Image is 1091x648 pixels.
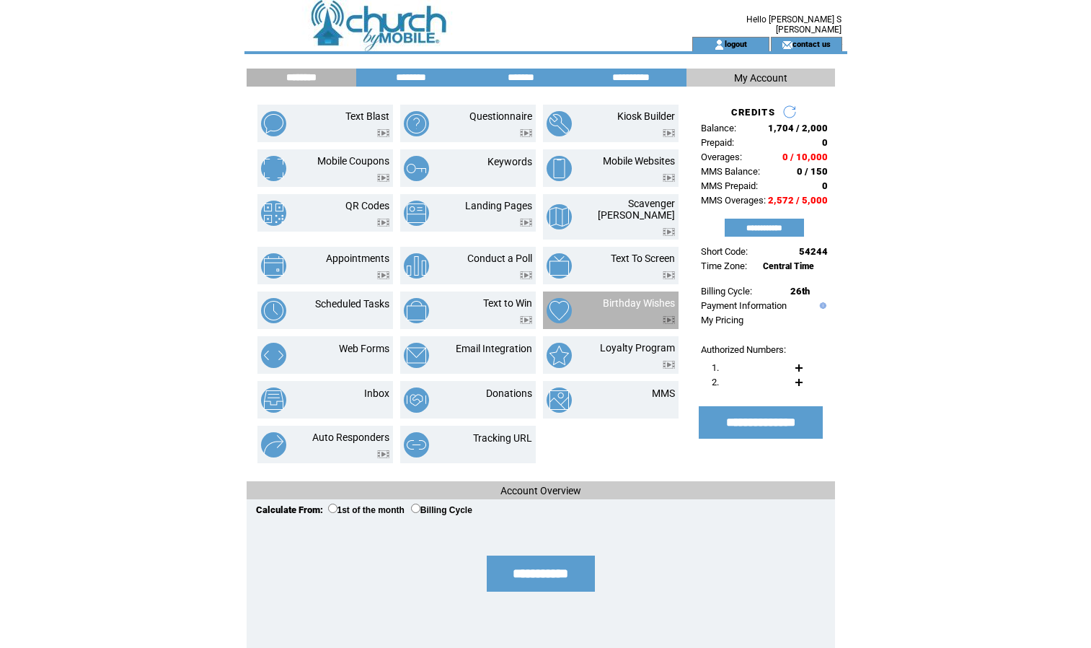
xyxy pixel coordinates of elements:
a: Landing Pages [465,200,532,211]
img: mobile-coupons.png [261,156,286,181]
span: 0 / 150 [797,166,828,177]
a: MMS [652,388,675,399]
img: scheduled-tasks.png [261,298,286,323]
img: keywords.png [404,156,429,181]
img: video.png [663,316,675,324]
img: appointments.png [261,253,286,279]
img: video.png [377,174,389,182]
a: Web Forms [339,343,389,354]
span: 1. [712,362,719,373]
img: video.png [663,271,675,279]
img: video.png [377,219,389,227]
img: landing-pages.png [404,201,429,226]
span: 54244 [799,246,828,257]
a: Tracking URL [473,432,532,444]
a: Inbox [364,388,389,399]
img: donations.png [404,388,429,413]
span: Billing Cycle: [701,286,752,297]
span: MMS Overages: [701,195,766,206]
img: video.png [520,271,532,279]
img: text-blast.png [261,111,286,136]
a: Questionnaire [469,110,532,122]
img: qr-codes.png [261,201,286,226]
span: Balance: [701,123,736,133]
span: My Account [734,72,787,84]
a: Email Integration [456,343,532,354]
img: video.png [520,316,532,324]
img: birthday-wishes.png [547,298,572,323]
span: Account Overview [500,485,581,496]
span: 0 / 10,000 [782,152,828,162]
img: video.png [663,228,675,236]
img: kiosk-builder.png [547,111,572,136]
span: Authorized Numbers: [701,344,786,355]
img: questionnaire.png [404,111,429,136]
a: Payment Information [701,300,787,311]
img: web-forms.png [261,343,286,368]
input: Billing Cycle [411,504,420,513]
a: logout [725,39,747,48]
span: Short Code: [701,246,748,257]
img: mobile-websites.png [547,156,572,181]
img: video.png [520,219,532,227]
span: 26th [790,286,810,297]
a: Auto Responders [312,432,389,443]
img: scavenger-hunt.png [547,204,572,229]
a: Birthday Wishes [603,297,675,309]
input: 1st of the month [328,504,337,513]
img: contact_us_icon.gif [782,39,792,51]
a: Mobile Coupons [317,155,389,167]
img: video.png [520,129,532,137]
span: Calculate From: [256,504,323,515]
a: Conduct a Poll [467,253,532,264]
span: Prepaid: [701,137,734,148]
img: video.png [663,361,675,369]
a: Scheduled Tasks [315,298,389,310]
a: QR Codes [345,200,389,211]
img: tracking-url.png [404,432,429,457]
a: Scavenger [PERSON_NAME] [598,198,675,221]
img: video.png [377,450,389,458]
a: Loyalty Program [600,342,675,354]
img: video.png [663,129,675,137]
a: Text Blast [345,110,389,122]
span: CREDITS [731,107,775,118]
span: Central Time [763,261,814,271]
label: Billing Cycle [411,505,472,515]
span: 0 [822,137,828,148]
span: Hello [PERSON_NAME] S [PERSON_NAME] [746,14,842,35]
img: text-to-screen.png [547,253,572,279]
a: contact us [792,39,831,48]
img: email-integration.png [404,343,429,368]
img: video.png [377,129,389,137]
span: 2,572 / 5,000 [768,195,828,206]
img: inbox.png [261,388,286,413]
img: account_icon.gif [714,39,725,51]
a: My Pricing [701,315,743,325]
img: help.gif [816,302,826,309]
a: Donations [486,388,532,399]
span: 2. [712,377,719,388]
a: Keywords [487,156,532,167]
img: mms.png [547,388,572,413]
a: Kiosk Builder [617,110,675,122]
span: Time Zone: [701,260,747,271]
img: auto-responders.png [261,432,286,457]
a: Appointments [326,253,389,264]
img: text-to-win.png [404,298,429,323]
a: Text to Win [483,297,532,309]
span: Overages: [701,152,742,162]
a: Mobile Websites [603,155,675,167]
a: Text To Screen [611,253,675,264]
img: video.png [663,174,675,182]
span: MMS Prepaid: [701,180,758,191]
span: 0 [822,180,828,191]
img: loyalty-program.png [547,343,572,368]
span: 1,704 / 2,000 [768,123,828,133]
label: 1st of the month [328,505,405,515]
img: conduct-a-poll.png [404,253,429,279]
img: video.png [377,271,389,279]
span: MMS Balance: [701,166,760,177]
